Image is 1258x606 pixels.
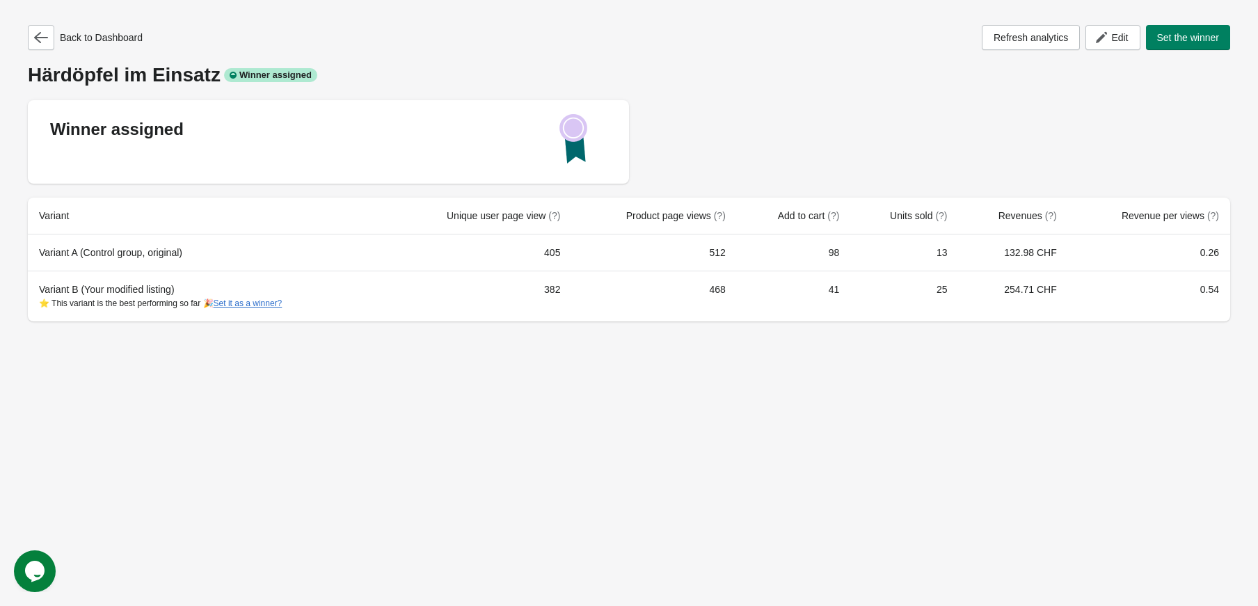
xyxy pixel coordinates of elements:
span: Product page views [626,210,726,221]
span: Set the winner [1157,32,1220,43]
span: (?) [1207,210,1219,221]
iframe: chat widget [14,550,58,592]
button: Refresh analytics [982,25,1080,50]
td: 468 [571,271,736,321]
td: 382 [388,271,572,321]
span: Revenues [998,210,1057,221]
span: (?) [935,210,947,221]
span: Unique user page view [447,210,560,221]
span: Edit [1111,32,1128,43]
div: Variant A (Control group, original) [39,246,376,260]
td: 41 [737,271,851,321]
span: (?) [827,210,839,221]
span: (?) [548,210,560,221]
div: ⭐ This variant is the best performing so far 🎉 [39,296,376,310]
td: 254.71 CHF [959,271,1068,321]
td: 132.98 CHF [959,234,1068,271]
button: Set it as a winner? [214,298,282,308]
img: Winner [559,114,587,164]
td: 25 [850,271,958,321]
span: (?) [714,210,726,221]
td: 0.26 [1068,234,1230,271]
td: 405 [388,234,572,271]
span: Add to cart [778,210,840,221]
span: Units sold [890,210,947,221]
span: Refresh analytics [994,32,1068,43]
span: (?) [1045,210,1057,221]
div: Variant B (Your modified listing) [39,282,376,310]
button: Set the winner [1146,25,1231,50]
span: Revenue per views [1122,210,1219,221]
td: 512 [571,234,736,271]
div: Winner assigned [224,68,317,82]
td: 98 [737,234,851,271]
td: 13 [850,234,958,271]
strong: Winner assigned [50,120,184,138]
div: Härdöpfel im Einsatz [28,64,1230,86]
th: Variant [28,198,388,234]
button: Edit [1085,25,1140,50]
td: 0.54 [1068,271,1230,321]
div: Back to Dashboard [28,25,143,50]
